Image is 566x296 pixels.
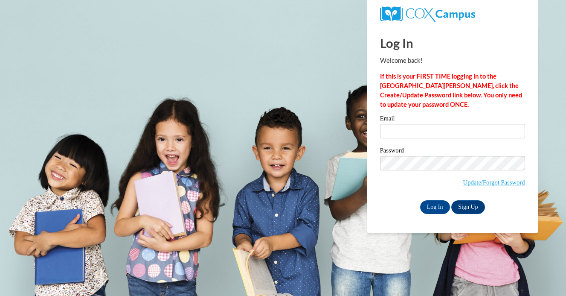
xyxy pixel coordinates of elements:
[420,200,450,214] input: Log In
[380,34,525,52] h1: Log In
[380,73,522,108] strong: If this is your FIRST TIME logging in to the [GEOGRAPHIC_DATA][PERSON_NAME], click the Create/Upd...
[463,179,525,186] a: Update/Forgot Password
[380,10,475,17] a: COX Campus
[380,56,525,65] p: Welcome back!
[451,200,485,214] a: Sign Up
[380,115,525,124] label: Email
[380,6,475,22] img: COX Campus
[380,147,525,156] label: Password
